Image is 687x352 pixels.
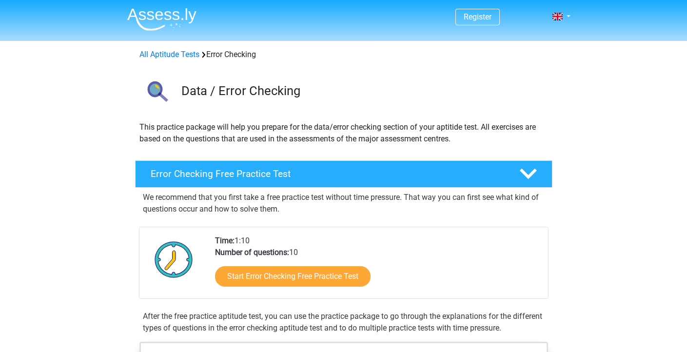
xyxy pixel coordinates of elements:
[215,248,289,257] b: Number of questions:
[215,266,371,287] a: Start Error Checking Free Practice Test
[136,72,177,114] img: error checking
[136,49,552,60] div: Error Checking
[151,168,504,179] h4: Error Checking Free Practice Test
[208,235,548,298] div: 1:10 10
[149,235,198,284] img: Clock
[215,236,235,245] b: Time:
[139,50,199,59] a: All Aptitude Tests
[181,83,545,98] h3: Data / Error Checking
[127,8,196,31] img: Assessly
[143,192,545,215] p: We recommend that you first take a free practice test without time pressure. That way you can fir...
[464,12,491,21] a: Register
[139,311,549,334] div: After the free practice aptitude test, you can use the practice package to go through the explana...
[131,160,556,188] a: Error Checking Free Practice Test
[139,121,548,145] p: This practice package will help you prepare for the data/error checking section of your aptitide ...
